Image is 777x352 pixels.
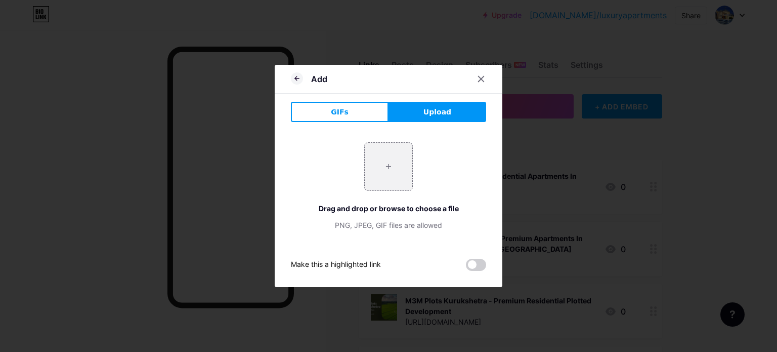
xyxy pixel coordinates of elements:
button: GIFs [291,102,388,122]
span: Upload [423,107,451,118]
button: Upload [388,102,486,122]
div: Make this a highlighted link [291,259,381,271]
div: Add [311,73,327,85]
div: Drag and drop or browse to choose a file [291,203,486,214]
div: PNG, JPEG, GIF files are allowed [291,220,486,230]
span: GIFs [331,107,349,118]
